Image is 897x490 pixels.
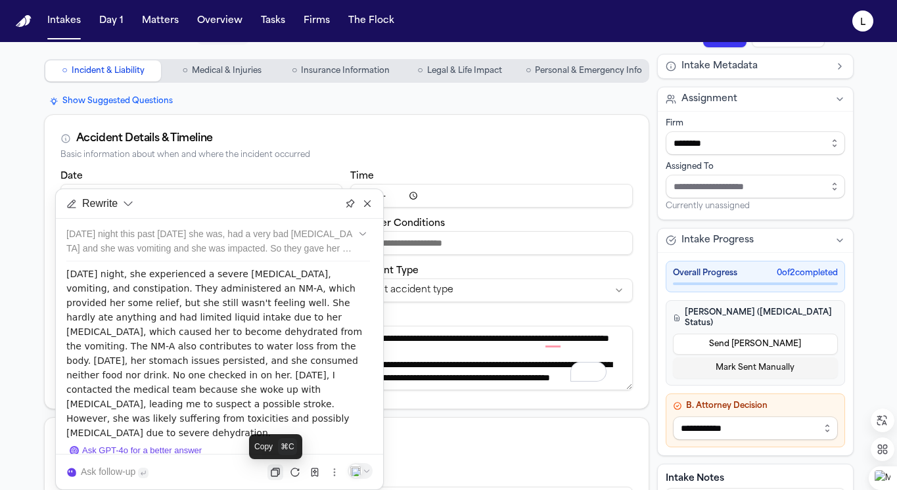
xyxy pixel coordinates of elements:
[350,219,445,229] label: Weather Conditions
[666,162,845,172] div: Assigned To
[60,150,633,160] div: Basic information about when and where the incident occurred
[427,66,502,76] span: Legal & Life Impact
[658,229,853,252] button: Intake Progress
[60,171,83,181] label: Date
[183,64,188,78] span: ○
[666,118,845,129] div: Firm
[292,64,297,78] span: ○
[673,401,838,411] h4: B. Attorney Decision
[777,268,838,278] span: 0 of 2 completed
[60,184,343,208] input: Incident date
[45,60,162,81] button: Go to Incident & Liability
[681,93,737,106] span: Assignment
[350,231,633,255] input: Weather conditions
[666,472,845,485] label: Intake Notes
[350,184,633,208] input: Incident time
[666,201,750,212] span: Currently unassigned
[666,131,845,155] input: Select firm
[298,9,335,33] button: Firms
[658,55,853,78] button: Intake Metadata
[94,9,129,33] button: Day 1
[16,15,32,28] img: Finch Logo
[192,66,262,76] span: Medical & Injuries
[16,15,32,28] a: Home
[42,9,86,33] button: Intakes
[535,66,642,76] span: Personal & Emergency Info
[673,307,838,328] h4: [PERSON_NAME] ([MEDICAL_DATA] Status)
[526,64,531,78] span: ○
[44,93,178,109] button: Show Suggested Questions
[301,66,390,76] span: Insurance Information
[137,9,184,33] button: Matters
[681,60,758,73] span: Intake Metadata
[164,60,280,81] button: Go to Medical & Injuries
[76,131,213,146] div: Accident Details & Timeline
[673,268,737,278] span: Overall Progress
[417,64,423,78] span: ○
[192,9,248,33] button: Overview
[256,9,290,33] button: Tasks
[350,171,374,181] label: Time
[658,87,853,111] button: Assignment
[673,357,838,378] button: Mark Sent Manually
[62,64,67,78] span: ○
[520,60,647,81] button: Go to Personal & Emergency Info
[343,9,400,33] button: The Flock
[402,60,518,81] button: Go to Legal & Life Impact
[666,175,845,198] input: Assign to staff member
[283,60,399,81] button: Go to Insurance Information
[673,334,838,355] button: Send [PERSON_NAME]
[72,66,145,76] span: Incident & Liability
[681,234,754,247] span: Intake Progress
